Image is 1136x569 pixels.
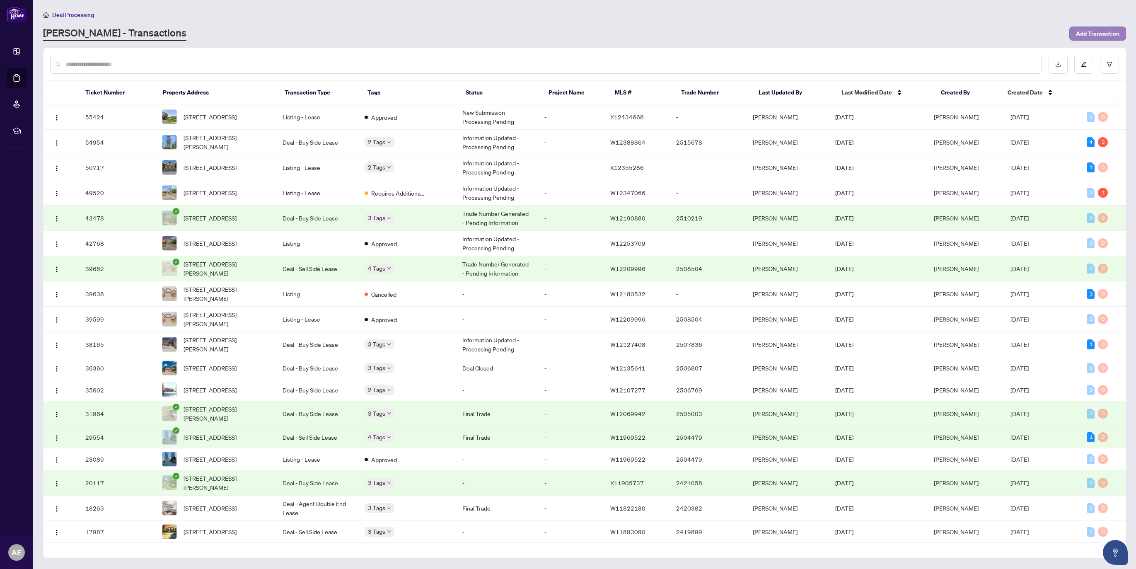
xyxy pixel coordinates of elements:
[184,239,237,248] span: [STREET_ADDRESS]
[53,114,60,121] img: Logo
[1087,162,1095,172] div: 1
[1098,314,1108,324] div: 0
[934,290,979,298] span: [PERSON_NAME]
[610,479,644,487] span: X11905737
[79,104,155,130] td: 55424
[43,26,186,41] a: [PERSON_NAME] - Transactions
[162,236,176,250] img: thumbnail-img
[1087,314,1095,324] div: 0
[79,130,155,155] td: 54954
[1010,364,1029,372] span: [DATE]
[276,206,358,231] td: Deal - Buy Side Lease
[53,291,60,298] img: Logo
[50,453,63,466] button: Logo
[53,165,60,172] img: Logo
[835,364,853,372] span: [DATE]
[184,363,237,373] span: [STREET_ADDRESS]
[1098,409,1108,419] div: 0
[456,307,538,332] td: -
[276,231,358,256] td: Listing
[50,287,63,300] button: Logo
[162,452,176,466] img: thumbnail-img
[79,379,155,401] td: 35602
[162,407,176,421] img: thumbnail-img
[610,113,644,121] span: X12434668
[456,379,538,401] td: -
[746,307,828,332] td: [PERSON_NAME]
[79,307,155,332] td: 39599
[53,411,60,418] img: Logo
[79,231,155,256] td: 42768
[53,387,60,394] img: Logo
[934,504,979,512] span: [PERSON_NAME]
[184,163,237,172] span: [STREET_ADDRESS]
[610,410,645,417] span: W12069942
[184,112,237,121] span: [STREET_ADDRESS]
[746,104,828,130] td: [PERSON_NAME]
[538,357,604,379] td: -
[50,361,63,375] button: Logo
[371,239,397,248] span: Approved
[934,138,979,146] span: [PERSON_NAME]
[276,281,358,307] td: Listing
[387,216,391,220] span: down
[610,240,645,247] span: W12253709
[1010,164,1029,171] span: [DATE]
[746,180,828,206] td: [PERSON_NAME]
[835,433,853,441] span: [DATE]
[79,180,155,206] td: 49520
[79,256,155,281] td: 39682
[456,104,538,130] td: New Submission - Processing Pending
[934,433,979,441] span: [PERSON_NAME]
[1098,454,1108,464] div: 0
[835,479,853,487] span: [DATE]
[184,385,237,395] span: [STREET_ADDRESS]
[53,317,60,323] img: Logo
[162,186,176,200] img: thumbnail-img
[1098,137,1108,147] div: 3
[184,285,269,303] span: [STREET_ADDRESS][PERSON_NAME]
[162,383,176,397] img: thumbnail-img
[670,379,746,401] td: 2506769
[1001,81,1078,104] th: Created Date
[746,155,828,180] td: [PERSON_NAME]
[1010,479,1029,487] span: [DATE]
[276,180,358,206] td: Listing - Lease
[50,476,63,489] button: Logo
[1098,289,1108,299] div: 0
[934,164,979,171] span: [PERSON_NAME]
[276,155,358,180] td: Listing - Lease
[276,256,358,281] td: Deal - Sell Side Lease
[53,342,60,349] img: Logo
[456,206,538,231] td: Trade Number Generated - Pending Information
[276,357,358,379] td: Deal - Buy Side Lease
[456,357,538,379] td: Deal Closed
[50,407,63,420] button: Logo
[184,188,237,197] span: [STREET_ADDRESS]
[162,476,176,490] img: thumbnail-img
[368,363,385,373] span: 3 Tags
[608,81,674,104] th: MLS #
[50,431,63,444] button: Logo
[934,479,979,487] span: [PERSON_NAME]
[835,290,853,298] span: [DATE]
[934,189,979,196] span: [PERSON_NAME]
[538,256,604,281] td: -
[456,332,538,357] td: Information Updated - Processing Pending
[276,401,358,426] td: Deal - Buy Side Lease
[835,81,934,104] th: Last Modified Date
[276,130,358,155] td: Deal - Buy Side Lease
[79,357,155,379] td: 36360
[276,307,358,332] td: Listing - Lease
[1010,113,1029,121] span: [DATE]
[1010,433,1029,441] span: [DATE]
[674,81,752,104] th: Trade Number
[456,281,538,307] td: -
[368,264,385,273] span: 4 Tags
[368,409,385,418] span: 3 Tags
[934,240,979,247] span: [PERSON_NAME]
[368,527,385,536] span: 3 Tags
[1098,213,1108,223] div: 0
[53,506,60,512] img: Logo
[162,287,176,301] img: thumbnail-img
